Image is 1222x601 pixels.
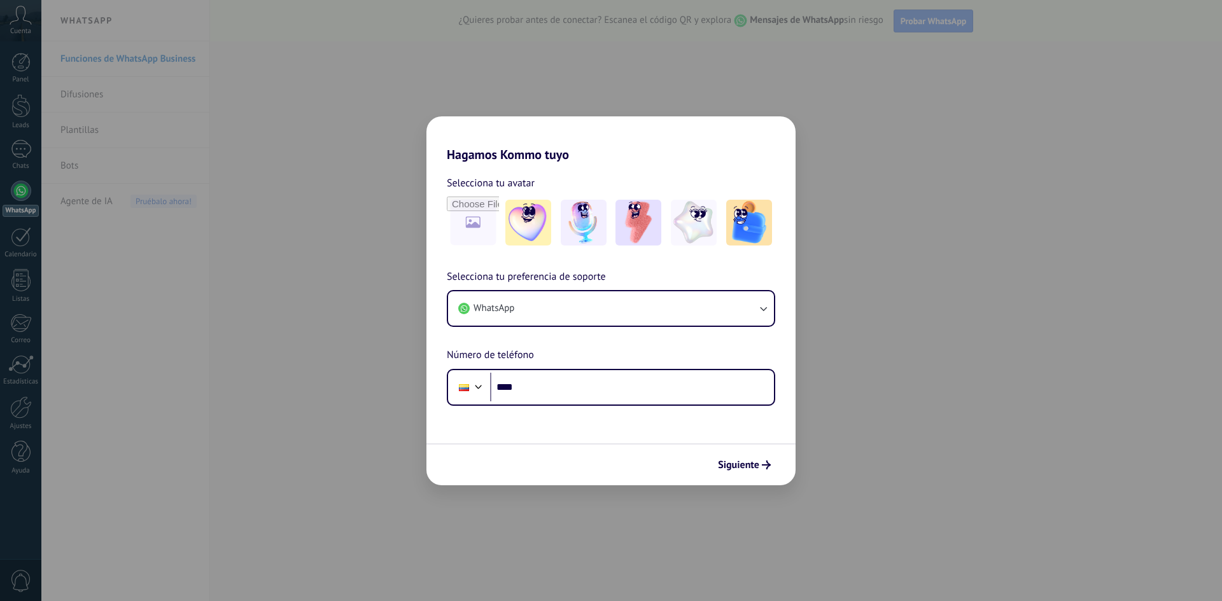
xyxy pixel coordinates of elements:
[718,460,759,469] span: Siguiente
[448,291,774,326] button: WhatsApp
[452,374,476,401] div: Ecuador: + 593
[561,200,607,245] img: -2.jpeg
[671,200,717,245] img: -4.jpeg
[447,347,534,364] span: Número de teléfono
[447,269,606,286] span: Selecciona tu preferencia de soporte
[447,175,535,191] span: Selecciona tu avatar
[474,302,514,315] span: WhatsApp
[712,454,776,476] button: Siguiente
[726,200,772,245] img: -5.jpeg
[426,116,796,162] h2: Hagamos Kommo tuyo
[615,200,661,245] img: -3.jpeg
[505,200,551,245] img: -1.jpeg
